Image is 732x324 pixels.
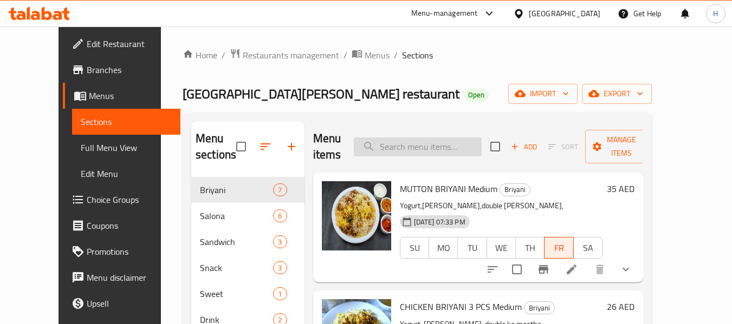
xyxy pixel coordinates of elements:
[613,256,639,282] button: show more
[541,138,585,155] span: Select section first
[585,130,658,163] button: Manage items
[549,240,569,256] span: FR
[400,299,522,315] span: CHICKEN BRIYANI 3 PCS Medium
[274,289,286,299] span: 1
[524,302,554,314] span: Briyani
[394,49,398,62] li: /
[365,49,390,62] span: Menus
[191,203,305,229] div: Salona6
[222,49,225,62] li: /
[322,181,391,250] img: MUTTON BRIYANI Medium
[191,281,305,307] div: Sweet1
[89,89,172,102] span: Menus
[200,261,273,274] span: Snack
[191,229,305,255] div: Sandwich3
[508,84,578,104] button: import
[183,48,652,62] nav: breadcrumb
[87,37,172,50] span: Edit Restaurant
[87,245,172,258] span: Promotions
[573,237,603,259] button: SA
[480,256,506,282] button: sort-choices
[243,49,339,62] span: Restaurants management
[517,87,569,101] span: import
[273,209,287,222] div: items
[191,177,305,203] div: Briyani7
[87,193,172,206] span: Choice Groups
[63,187,181,213] a: Choice Groups
[81,141,172,154] span: Full Menu View
[500,183,530,196] span: Briyani
[273,235,287,248] div: items
[591,87,643,101] span: export
[565,263,578,276] a: Edit menu item
[278,134,305,160] button: Add section
[515,237,545,259] button: TH
[230,48,339,62] a: Restaurants management
[607,299,634,314] h6: 26 AED
[594,133,649,160] span: Manage items
[274,211,286,221] span: 6
[530,256,556,282] button: Branch-specific-item
[400,237,429,259] button: SU
[81,167,172,180] span: Edit Menu
[72,109,181,135] a: Sections
[63,213,181,239] a: Coupons
[464,90,489,100] span: Open
[500,183,530,196] div: Briyani
[63,290,181,316] a: Upsell
[352,48,390,62] a: Menus
[619,263,632,276] svg: Show Choices
[506,258,528,281] span: Select to update
[457,237,487,259] button: TU
[411,7,478,20] div: Menu-management
[274,263,286,273] span: 3
[63,31,181,57] a: Edit Restaurant
[252,134,278,160] span: Sort sections
[402,49,433,62] span: Sections
[484,135,507,158] span: Select section
[464,89,489,102] div: Open
[354,137,482,156] input: search
[63,57,181,83] a: Branches
[607,181,634,196] h6: 35 AED
[544,237,573,259] button: FR
[507,138,541,155] span: Add item
[274,185,286,195] span: 7
[191,255,305,281] div: Snack3
[87,63,172,76] span: Branches
[183,82,459,106] span: [GEOGRAPHIC_DATA][PERSON_NAME] restaurant
[200,287,273,300] span: Sweet
[87,219,172,232] span: Coupons
[344,49,347,62] li: /
[63,83,181,109] a: Menus
[200,235,273,248] span: Sandwich
[196,130,236,163] h2: Menu sections
[230,135,252,158] span: Select all sections
[410,217,470,227] span: [DATE] 07:33 PM
[487,237,516,259] button: WE
[273,183,287,196] div: items
[405,240,425,256] span: SU
[63,265,181,290] a: Menu disclaimer
[72,161,181,187] a: Edit Menu
[520,240,540,256] span: TH
[81,115,172,128] span: Sections
[433,240,454,256] span: MO
[509,141,539,153] span: Add
[400,181,497,197] span: MUTTON BRIYANI Medium
[273,261,287,274] div: items
[313,130,341,163] h2: Menu items
[462,240,482,256] span: TU
[87,271,172,284] span: Menu disclaimer
[529,8,600,19] div: [GEOGRAPHIC_DATA]
[87,297,172,310] span: Upsell
[200,209,273,222] span: Salona
[524,301,555,314] div: Briyani
[200,183,273,196] div: Briyani
[400,199,603,213] p: Yogurt,[PERSON_NAME],double [PERSON_NAME],
[72,135,181,161] a: Full Menu View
